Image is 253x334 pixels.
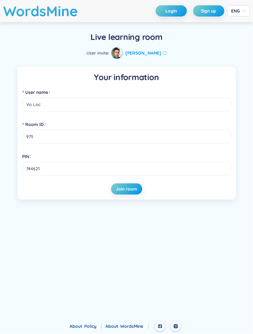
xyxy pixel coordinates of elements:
img: avatar [111,47,123,59]
button: Login [156,5,187,17]
button: Sign up [193,5,224,17]
a: Policy [84,323,102,329]
span: Login [166,8,177,14]
input: Room ID [22,130,231,144]
span: ENG [231,8,246,14]
label: PIN [22,152,34,162]
input: PIN [22,162,231,176]
div: About [70,323,102,330]
h5: Live learning room [90,31,162,43]
strong: [PERSON_NAME] [126,50,162,56]
button: Join room [111,183,142,195]
a: WordsMine [120,323,148,329]
span: Join room [116,186,137,192]
label: Room ID [22,119,48,129]
input: User name [22,98,231,112]
div: User invite : [87,47,167,59]
div: About [105,323,148,330]
a: [PERSON_NAME] [126,50,167,56]
label: User name [22,87,52,97]
span: Sign up [201,8,217,14]
h5: Your information [22,72,231,83]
